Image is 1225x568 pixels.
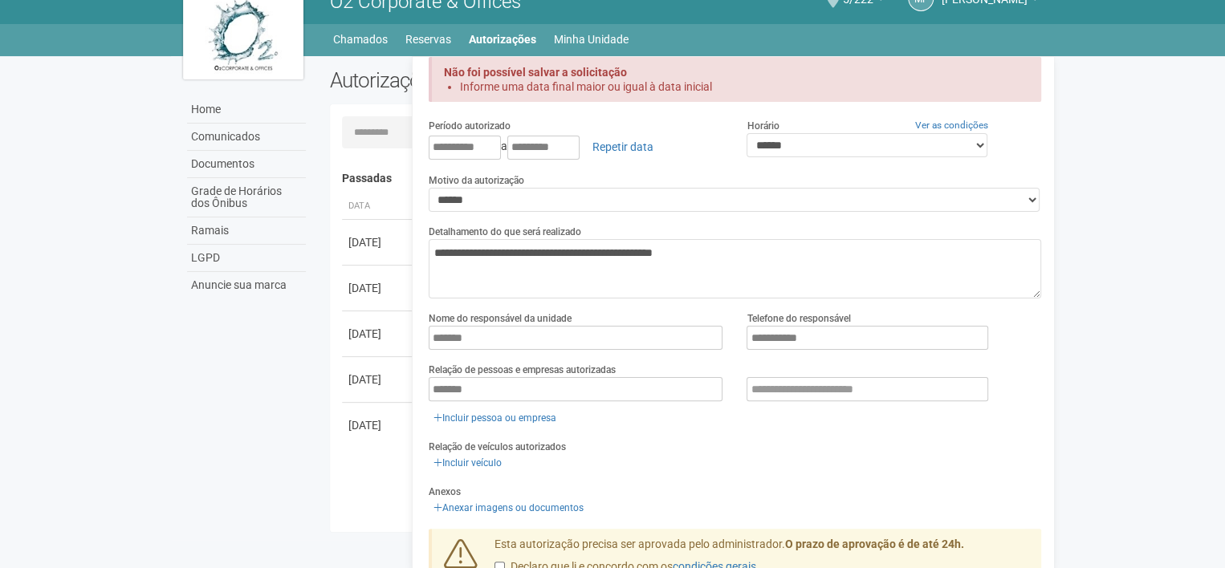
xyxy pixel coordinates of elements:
div: [DATE] [348,326,408,342]
h2: Autorizações [330,68,674,92]
label: Detalhamento do que será realizado [429,225,581,239]
a: Minha Unidade [554,28,629,51]
a: Incluir pessoa ou empresa [429,409,561,427]
label: Relação de veículos autorizados [429,440,566,454]
h4: Passadas [342,172,1030,185]
a: Ver as condições [915,120,988,131]
label: Anexos [429,485,461,499]
div: [DATE] [348,371,408,387]
a: Home [187,96,306,124]
strong: Não foi possível salvar a solicitação [444,66,627,79]
div: [DATE] [348,417,408,433]
a: LGPD [187,245,306,272]
a: Ramais [187,217,306,245]
a: Repetir data [582,133,664,160]
a: Comunicados [187,124,306,151]
label: Relação de pessoas e empresas autorizadas [429,363,616,377]
th: Data [342,193,414,220]
label: Telefone do responsável [747,311,850,326]
a: Autorizações [469,28,536,51]
a: Reservas [405,28,451,51]
a: Anuncie sua marca [187,272,306,298]
div: [DATE] [348,234,408,250]
strong: O prazo de aprovação é de até 24h. [785,538,964,550]
a: Anexar imagens ou documentos [429,499,588,517]
a: Incluir veículo [429,454,507,472]
a: Grade de Horários dos Ônibus [187,178,306,217]
label: Motivo da autorização [429,173,524,188]
label: Horário [747,119,779,133]
label: Nome do responsável da unidade [429,311,572,326]
a: Documentos [187,151,306,178]
div: a [429,133,723,160]
label: Período autorizado [429,119,511,133]
a: Chamados [333,28,388,51]
li: Informe uma data final maior ou igual à data inicial [460,79,1013,94]
div: [DATE] [348,280,408,296]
